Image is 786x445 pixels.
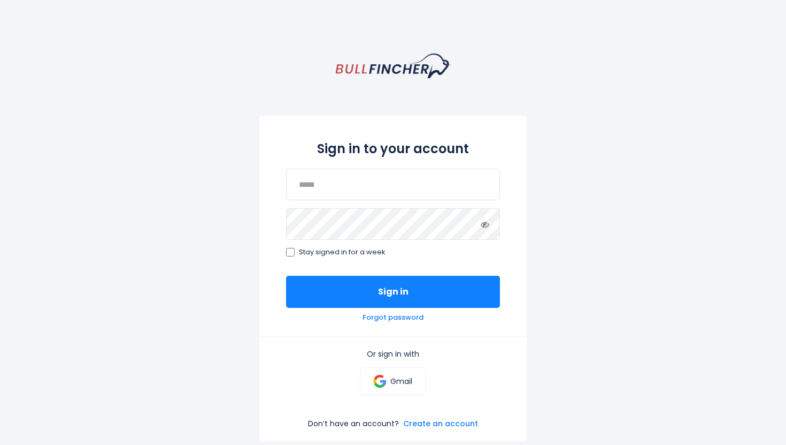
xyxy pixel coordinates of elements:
p: Don’t have an account? [308,419,399,428]
p: Gmail [390,376,412,386]
a: Forgot password [363,313,423,322]
a: Create an account [403,419,478,428]
button: Sign in [286,276,500,308]
p: Or sign in with [286,349,500,359]
span: Stay signed in for a week [299,248,386,257]
a: homepage [336,54,451,78]
h2: Sign in to your account [286,139,500,158]
input: Stay signed in for a week [286,248,295,257]
a: Gmail [360,367,426,395]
